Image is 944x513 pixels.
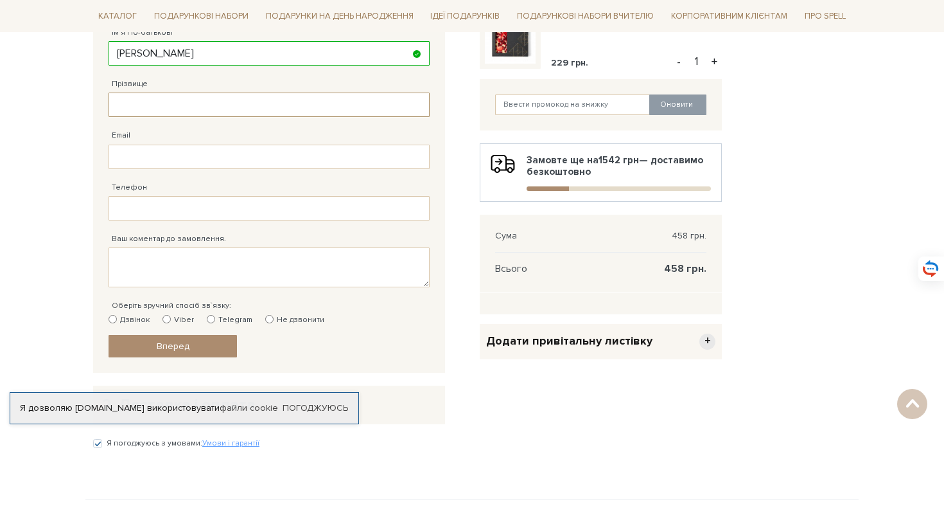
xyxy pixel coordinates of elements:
label: Ваш коментар до замовлення. [112,233,226,245]
div: Я дозволяю [DOMAIN_NAME] використовувати [10,402,358,414]
a: Каталог [93,6,142,26]
span: 458 грн. [664,263,706,274]
div: Замовте ще на — доставимо безкоштовно [491,154,711,191]
span: Всього [495,263,527,274]
span: Сума [495,230,517,242]
input: Не дзвонити [265,315,274,323]
span: + [699,334,715,350]
label: Я погоджуюсь з умовами: [107,438,259,449]
a: Подарункові набори [149,6,254,26]
label: Телефон [112,182,147,194]
a: Про Spell [800,6,851,26]
a: Подарункові набори Вчителю [512,5,659,27]
img: Білий шоколад без цукру з вишнею та полуницею [485,13,536,64]
button: - [672,52,685,71]
span: 229 грн. [551,57,588,68]
label: Email [112,130,130,141]
a: файли cookie [220,402,278,413]
span: Вперед [157,341,189,352]
label: Оберіть зручний спосіб зв`язку: [112,300,231,312]
input: Дзвінок [109,315,117,323]
label: Viber [162,314,194,326]
label: Ім'я По-батькові [112,27,173,39]
span: Додати привітальну листівку [486,334,652,348]
a: Корпоративним клієнтам [666,6,792,26]
button: Оновити [649,94,706,115]
input: Viber [162,315,171,323]
a: Подарунки на День народження [261,6,419,26]
a: Умови і гарантії [202,438,259,448]
button: + [707,52,722,71]
label: Не дзвонити [265,314,324,326]
input: Telegram [207,315,215,323]
input: Ввести промокод на знижку [495,94,651,115]
label: Telegram [207,314,252,326]
b: 1542 грн [599,154,639,166]
label: Дзвінок [109,314,150,326]
span: 458 грн. [672,230,706,242]
a: Ідеї подарунків [425,6,505,26]
label: Прізвище [112,78,148,90]
a: Погоджуюсь [283,402,348,414]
